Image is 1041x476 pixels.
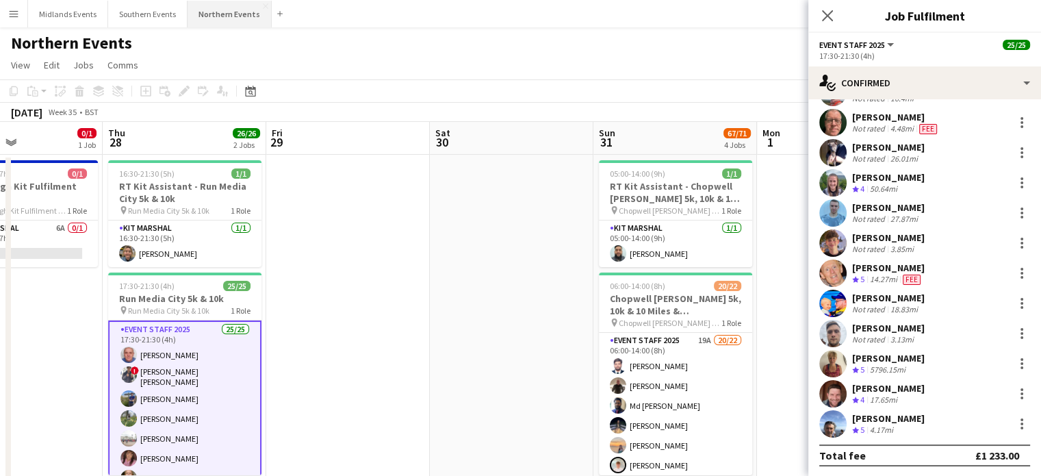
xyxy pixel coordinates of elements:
div: Crew has different fees then in role [916,123,940,134]
h3: RT Kit Assistant - Chopwell [PERSON_NAME] 5k, 10k & 10 Miles & [PERSON_NAME] [599,180,752,205]
div: Not rated [852,244,888,254]
span: 31 [597,134,615,150]
span: 1 Role [231,205,250,216]
span: ! [131,366,139,375]
span: 29 [270,134,283,150]
div: 3.13mi [888,334,916,345]
button: Northern Events [188,1,272,27]
h3: Chopwell [PERSON_NAME] 5k, 10k & 10 Miles & [PERSON_NAME] [599,292,752,317]
div: 17:30-21:30 (4h) [819,51,1030,61]
app-job-card: 17:30-21:30 (4h)25/25Run Media City 5k & 10k Run Media City 5k & 10k1 RoleEvent Staff 202525/2517... [108,273,261,475]
span: 1/1 [722,168,741,179]
a: Edit [38,56,65,74]
app-job-card: 06:00-14:00 (8h)20/22Chopwell [PERSON_NAME] 5k, 10k & 10 Miles & [PERSON_NAME] Chopwell [PERSON_N... [599,273,752,475]
span: 25/25 [1003,40,1030,50]
span: 20/22 [714,281,741,291]
span: 1 Role [67,205,87,216]
span: 1 Role [721,318,741,328]
div: 1 Job [78,140,96,150]
span: Fri [272,127,283,139]
div: [PERSON_NAME] [852,111,940,123]
span: 26/26 [233,128,260,138]
div: [PERSON_NAME] [852,201,925,214]
span: 67/71 [723,128,751,138]
div: £1 233.00 [975,449,1019,462]
span: 4 [860,184,864,194]
div: Not rated [852,123,888,134]
app-job-card: 16:30-21:30 (5h)1/1RT Kit Assistant - Run Media City 5k & 10k Run Media City 5k & 10k1 RoleKit Ma... [108,160,261,267]
div: Total fee [819,449,866,462]
span: Sat [435,127,450,139]
span: 5 [860,425,864,435]
h3: Run Media City 5k & 10k [108,292,261,305]
span: 0/1 [68,168,87,179]
span: 06:00-14:00 (8h) [610,281,665,291]
span: 4 [860,394,864,405]
span: 16:30-21:30 (5h) [119,168,175,179]
span: 1/1 [231,168,250,179]
div: 26.01mi [888,153,921,164]
h1: Northern Events [11,33,132,53]
div: Not rated [852,214,888,224]
span: Week 35 [45,107,79,117]
div: [PERSON_NAME] [852,382,925,394]
a: Jobs [68,56,99,74]
span: 17:30-21:30 (4h) [119,281,175,291]
div: 17.65mi [867,394,900,406]
span: 0/1 [77,128,97,138]
span: 25/25 [223,281,250,291]
button: Southern Events [108,1,188,27]
span: Run Media City 5k & 10k [128,305,209,316]
span: Mon [762,127,780,139]
span: 30 [433,134,450,150]
a: Comms [102,56,144,74]
span: View [11,59,30,71]
app-card-role: Kit Marshal1/116:30-21:30 (5h)[PERSON_NAME] [108,221,261,267]
span: Sun [599,127,615,139]
div: 3.85mi [888,244,916,254]
span: Thu [108,127,125,139]
div: [PERSON_NAME] [852,171,925,184]
span: Run Media City 5k & 10k [128,205,209,216]
button: Event Staff 2025 [819,40,896,50]
span: Chopwell [PERSON_NAME] 5k, 10k & 10 Mile [619,318,721,328]
div: Not rated [852,304,888,314]
div: 4.48mi [888,123,916,134]
span: 5 [860,364,864,375]
div: 5796.15mi [867,364,908,376]
div: Not rated [852,153,888,164]
div: [PERSON_NAME] [852,412,925,425]
h3: RT Kit Assistant - Run Media City 5k & 10k [108,180,261,205]
div: Confirmed [808,66,1041,99]
span: 5 [860,274,864,284]
div: 50.64mi [867,184,900,195]
span: Chopwell [PERSON_NAME] 5k, 10k & 10 Mile [619,205,721,216]
a: View [5,56,36,74]
div: 18.83mi [888,304,921,314]
app-job-card: 05:00-14:00 (9h)1/1RT Kit Assistant - Chopwell [PERSON_NAME] 5k, 10k & 10 Miles & [PERSON_NAME] C... [599,160,752,267]
div: 4.17mi [867,425,896,436]
div: [PERSON_NAME] [852,352,925,364]
h3: Job Fulfilment [808,7,1041,25]
span: 28 [106,134,125,150]
div: [PERSON_NAME] [852,262,925,274]
div: Crew has different fees then in role [900,274,923,286]
div: 2 Jobs [233,140,259,150]
div: BST [85,107,99,117]
app-card-role: Kit Marshal1/105:00-14:00 (9h)[PERSON_NAME] [599,221,752,267]
span: Fee [919,124,937,134]
div: [PERSON_NAME] [852,292,925,304]
span: Edit [44,59,60,71]
div: [PERSON_NAME] [852,141,925,153]
span: Event Staff 2025 [819,40,885,50]
button: Midlands Events [28,1,108,27]
span: Jobs [73,59,94,71]
span: Comms [107,59,138,71]
div: 14.27mi [867,274,900,286]
div: [PERSON_NAME] [852,322,925,334]
span: 05:00-14:00 (9h) [610,168,665,179]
